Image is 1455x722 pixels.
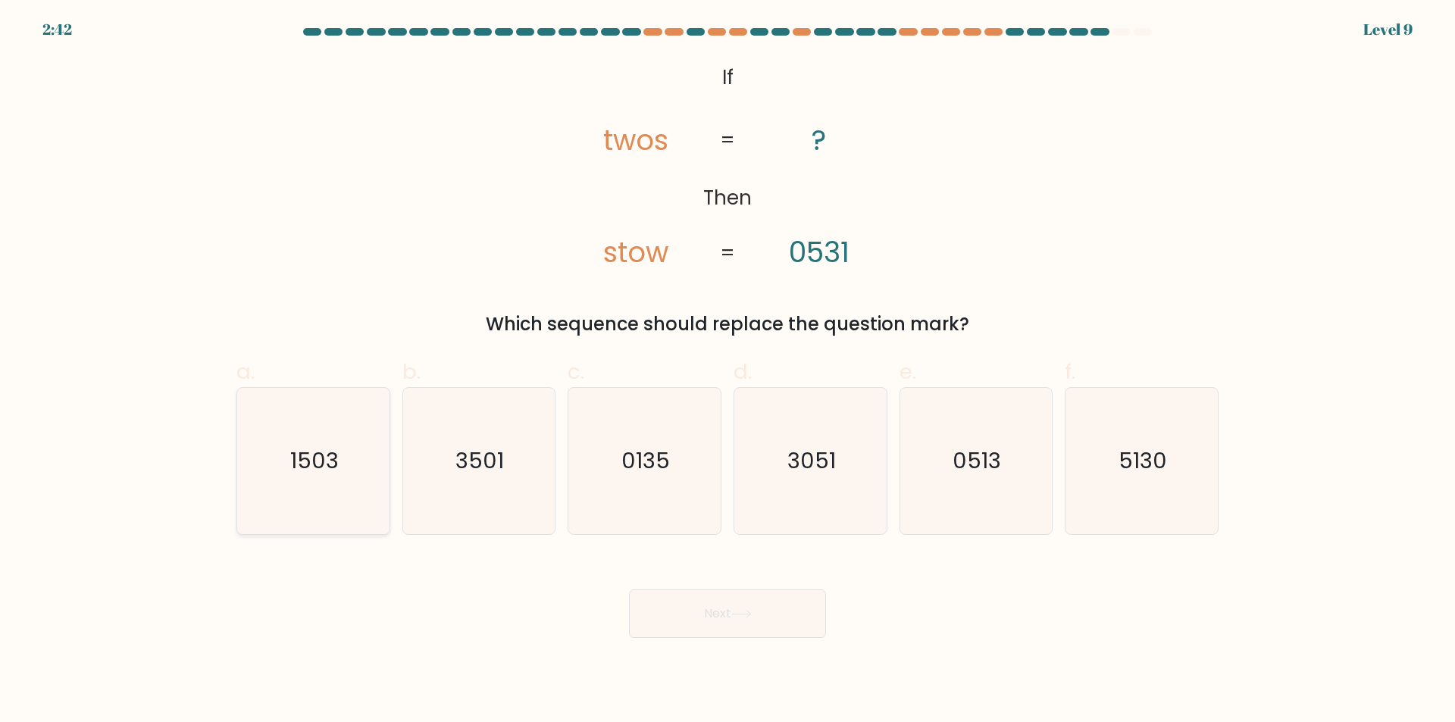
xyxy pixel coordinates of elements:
div: Which sequence should replace the question mark? [246,311,1209,338]
span: d. [734,357,752,386]
span: a. [236,357,255,386]
text: 5130 [1119,446,1168,477]
tspan: twos [603,120,668,160]
text: 0513 [953,446,1002,477]
button: Next [629,589,826,638]
tspan: ? [812,120,826,160]
tspan: 0531 [789,233,850,272]
span: c. [568,357,584,386]
tspan: Then [703,184,752,211]
tspan: = [720,239,735,267]
div: 2:42 [42,18,72,41]
text: 3501 [456,446,505,477]
span: e. [900,357,916,386]
text: 1503 [290,446,339,477]
tspan: stow [603,233,668,272]
span: b. [402,357,421,386]
svg: @import url('[URL][DOMAIN_NAME]); [552,58,903,274]
tspan: If [722,64,734,91]
div: Level 9 [1363,18,1413,41]
tspan: = [720,127,735,155]
text: 3051 [787,446,836,477]
text: 0135 [622,446,671,477]
span: f. [1065,357,1075,386]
